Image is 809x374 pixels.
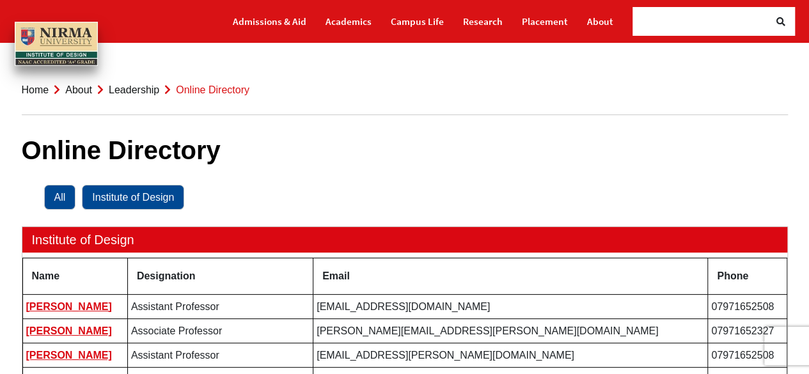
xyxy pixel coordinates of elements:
[233,10,306,33] a: Admissions & Aid
[522,10,568,33] a: Placement
[22,135,788,166] h1: Online Directory
[127,258,313,294] th: Designation
[82,185,184,210] a: Institute of Design
[127,318,313,343] td: Associate Professor
[708,258,787,294] th: Phone
[22,258,127,294] th: Name
[313,318,708,343] td: [PERSON_NAME][EMAIL_ADDRESS][PERSON_NAME][DOMAIN_NAME]
[587,10,613,33] a: About
[109,84,159,95] a: Leadership
[22,84,49,95] a: Home
[127,343,313,367] td: Assistant Professor
[313,294,708,318] td: [EMAIL_ADDRESS][DOMAIN_NAME]
[391,10,444,33] a: Campus Life
[176,84,249,95] span: Online Directory
[65,84,92,95] a: About
[463,10,503,33] a: Research
[313,258,708,294] th: Email
[26,325,112,336] a: [PERSON_NAME]
[313,343,708,367] td: [EMAIL_ADDRESS][PERSON_NAME][DOMAIN_NAME]
[44,185,76,210] a: All
[326,10,372,33] a: Academics
[22,227,787,253] h5: Institute of Design
[26,350,112,361] a: [PERSON_NAME]
[127,294,313,318] td: Assistant Professor
[708,318,787,343] td: 07971652327
[708,294,787,318] td: 07971652508
[708,343,787,367] td: 07971652508
[22,65,788,115] nav: breadcrumb
[15,22,98,66] img: main_logo
[26,301,112,312] a: [PERSON_NAME]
